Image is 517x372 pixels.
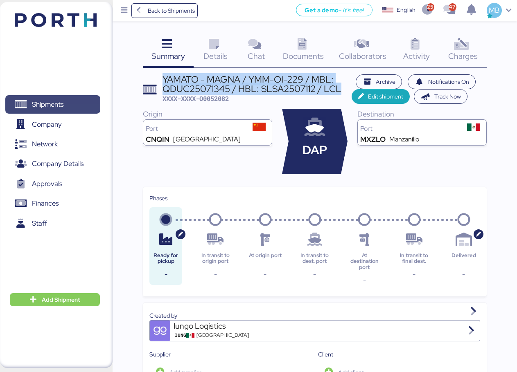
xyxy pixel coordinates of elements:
div: Delivered [447,253,480,264]
span: Approvals [32,178,62,190]
span: Archive [376,77,395,87]
div: Destination [357,109,487,119]
span: Notifications On [428,77,469,87]
button: Menu [117,4,131,18]
div: Origin [143,109,272,119]
div: Port [360,125,463,132]
a: Shipments [5,95,100,114]
span: Summary [151,51,185,61]
span: Edit shipment [368,92,403,101]
button: Add Shipment [10,293,100,306]
span: Chat [248,51,265,61]
button: Track Now [414,89,467,104]
span: Company [32,119,62,130]
a: Company Details [5,155,100,173]
span: MB [489,5,500,16]
span: Track Now [434,92,461,101]
div: - [199,269,232,279]
span: Company Details [32,158,84,170]
span: Add Shipment [42,295,80,305]
div: - [447,269,480,279]
span: [GEOGRAPHIC_DATA] [196,332,249,339]
button: Archive [356,74,402,89]
div: At origin port [249,253,282,264]
span: Staff [32,217,47,229]
div: In transit to final dest. [398,253,431,264]
button: Notifications On [408,74,476,89]
div: - [298,269,331,279]
span: Charges [448,51,478,61]
span: Activity [403,51,430,61]
button: Edit shipment [352,89,410,104]
span: Finances [32,197,59,209]
span: Details [203,51,228,61]
div: YAMATO - MAGNA / YMM-OI-229 / MBL: QDUC25071345 / HBL: SLSA2507112 / LCL [163,75,352,93]
span: Collaborators [339,51,386,61]
div: Manzanillo [389,136,419,143]
a: Network [5,135,100,154]
div: At destination port [348,253,381,270]
div: - [149,269,182,279]
div: MXZLO [360,136,386,143]
div: - [348,275,381,285]
span: Network [32,138,58,150]
div: Phases [149,194,480,203]
div: In transit to dest. port [298,253,331,264]
span: Back to Shipments [148,6,195,16]
div: - [249,269,282,279]
a: Finances [5,194,100,213]
a: Back to Shipments [131,3,198,18]
div: English [397,6,415,14]
div: Port [146,125,249,132]
div: Ready for pickup [149,253,182,264]
span: Shipments [32,99,63,110]
span: XXXX-XXXX-O0052082 [163,94,229,103]
a: Approvals [5,175,100,193]
span: DAP [303,141,327,159]
div: Created by [149,311,480,320]
div: In transit to origin port [199,253,232,264]
div: - [398,269,431,279]
a: Staff [5,214,100,233]
span: Documents [283,51,324,61]
div: [GEOGRAPHIC_DATA] [173,136,241,143]
div: Iungo Logistics [174,320,272,332]
a: Company [5,115,100,134]
div: CNQIN [146,136,169,143]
